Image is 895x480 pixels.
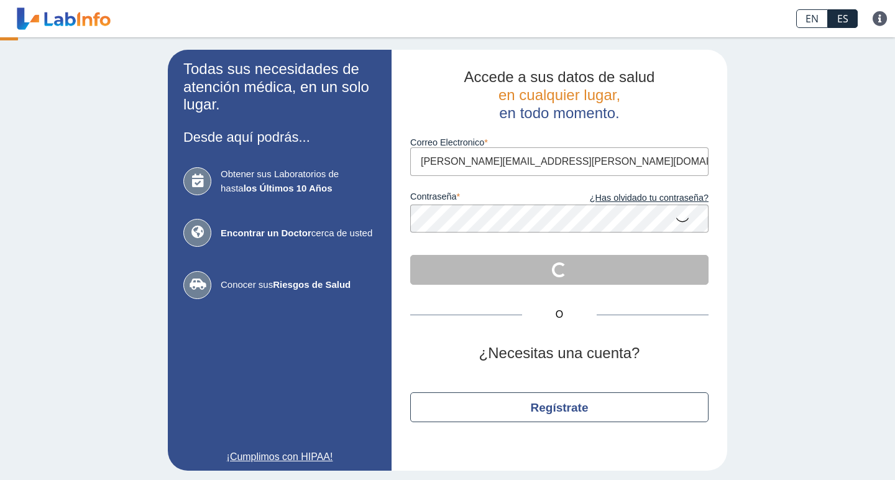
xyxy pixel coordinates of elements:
[221,228,311,238] b: Encontrar un Doctor
[221,226,376,241] span: cerca de usted
[410,137,709,147] label: Correo Electronico
[244,183,333,193] b: los Últimos 10 Años
[522,307,597,322] span: O
[499,104,619,121] span: en todo momento.
[221,167,376,195] span: Obtener sus Laboratorios de hasta
[221,278,376,292] span: Conocer sus
[464,68,655,85] span: Accede a sus datos de salud
[410,344,709,362] h2: ¿Necesitas una cuenta?
[183,60,376,114] h2: Todas sus necesidades de atención médica, en un solo lugar.
[796,9,828,28] a: EN
[183,129,376,145] h3: Desde aquí podrás...
[183,450,376,464] a: ¡Cumplimos con HIPAA!
[784,432,881,466] iframe: Help widget launcher
[498,86,620,103] span: en cualquier lugar,
[828,9,858,28] a: ES
[410,392,709,422] button: Regístrate
[273,279,351,290] b: Riesgos de Salud
[410,192,559,205] label: contraseña
[559,192,709,205] a: ¿Has olvidado tu contraseña?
